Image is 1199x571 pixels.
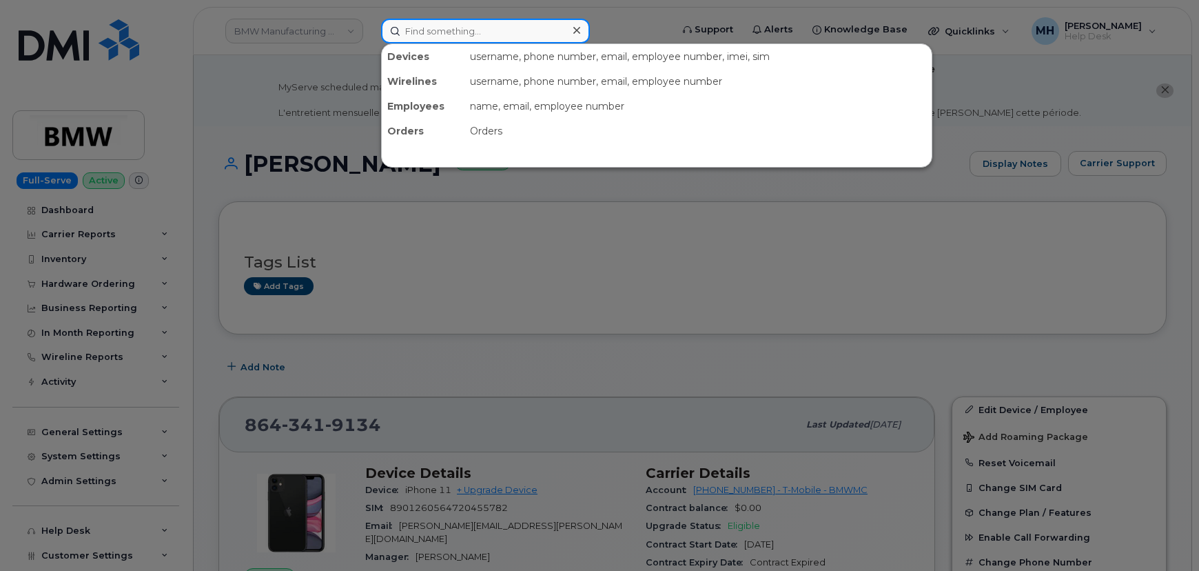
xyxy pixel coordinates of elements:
div: name, email, employee number [464,94,932,119]
div: Orders [464,119,932,143]
iframe: Messenger Launcher [1139,511,1189,561]
div: username, phone number, email, employee number [464,69,932,94]
div: Employees [382,94,464,119]
div: Devices [382,44,464,69]
div: Wirelines [382,69,464,94]
div: Orders [382,119,464,143]
div: username, phone number, email, employee number, imei, sim [464,44,932,69]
